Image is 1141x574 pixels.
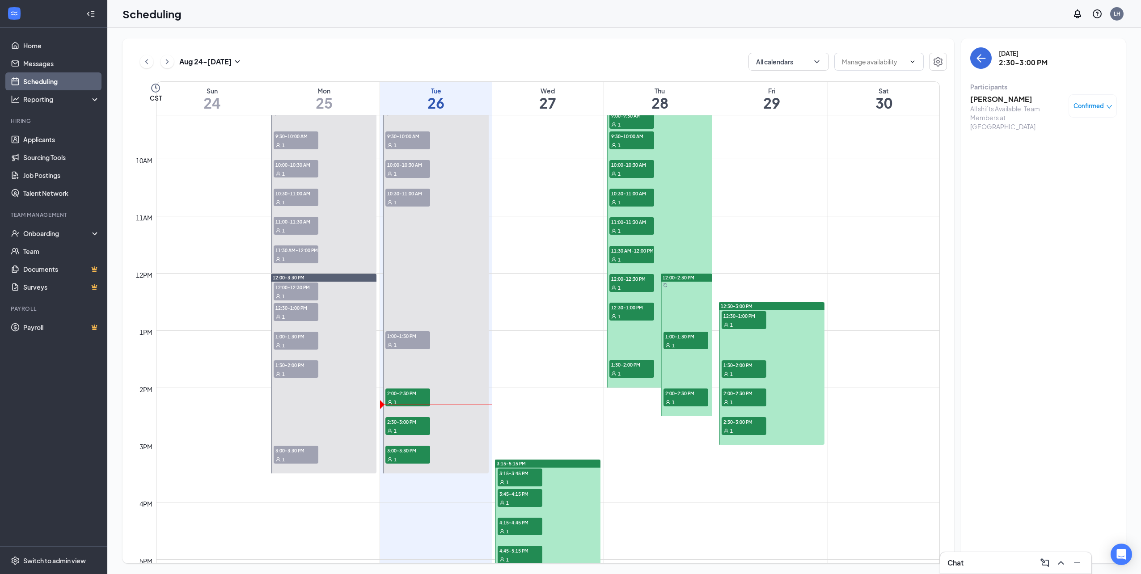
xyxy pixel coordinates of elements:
[812,57,821,66] svg: ChevronDown
[387,171,393,177] svg: User
[138,384,154,394] div: 2pm
[134,156,154,165] div: 10am
[282,456,285,463] span: 1
[275,143,281,148] svg: User
[134,270,154,280] div: 12pm
[609,189,654,198] span: 10:30-11:00 AM
[970,47,992,69] button: back-button
[1072,557,1082,568] svg: Minimize
[499,529,505,534] svg: User
[275,314,281,320] svg: User
[385,131,430,140] span: 9:30-10:00 AM
[275,371,281,377] svg: User
[11,211,98,219] div: Team Management
[275,457,281,462] svg: User
[604,86,715,95] div: Thu
[999,58,1048,68] h3: 2:30-3:00 PM
[23,278,100,296] a: SurveysCrown
[273,274,304,281] span: 12:00-3:30 PM
[730,371,733,377] span: 1
[1070,556,1084,570] button: Minimize
[722,360,766,369] span: 1:30-2:00 PM
[23,229,92,238] div: Onboarding
[618,199,621,206] span: 1
[161,55,174,68] button: ChevronRight
[394,456,397,463] span: 1
[274,245,318,254] span: 11:30 AM-12:00 PM
[498,468,542,477] span: 3:15-3:45 PM
[387,457,393,462] svg: User
[618,257,621,263] span: 1
[828,95,939,110] h1: 30
[275,343,281,348] svg: User
[380,86,491,95] div: Tue
[268,82,380,115] a: August 25, 2025
[730,322,733,328] span: 1
[268,95,380,110] h1: 25
[722,388,766,397] span: 2:00-2:30 PM
[506,557,509,563] span: 1
[385,331,430,340] span: 1:00-1:30 PM
[611,314,617,319] svg: User
[716,86,828,95] div: Fri
[498,518,542,527] span: 4:15-4:45 PM
[1056,557,1066,568] svg: ChevronUp
[611,122,617,127] svg: User
[385,388,430,397] span: 2:00-2:30 PM
[730,428,733,434] span: 1
[387,342,393,348] svg: User
[138,556,154,566] div: 5pm
[1072,8,1083,19] svg: Notifications
[909,58,916,65] svg: ChevronDown
[140,55,153,68] button: ChevronLeft
[23,184,100,202] a: Talent Network
[150,93,162,102] span: CST
[611,257,617,262] svg: User
[274,131,318,140] span: 9:30-10:00 AM
[498,546,542,555] span: 4:45-5:15 PM
[282,228,285,234] span: 1
[23,72,100,90] a: Scheduling
[11,117,98,125] div: Hiring
[275,200,281,205] svg: User
[663,332,708,341] span: 1:00-1:30 PM
[380,82,491,115] a: August 26, 2025
[1106,104,1112,110] span: down
[609,246,654,255] span: 11:30 AM-12:00 PM
[142,56,151,67] svg: ChevronLeft
[23,95,100,104] div: Reporting
[380,95,491,110] h1: 26
[387,143,393,148] svg: User
[970,82,1117,91] div: Participants
[1111,544,1132,565] div: Open Intercom Messenger
[609,274,654,283] span: 12:00-12:30 PM
[123,6,182,21] h1: Scheduling
[179,57,232,67] h3: Aug 24 - [DATE]
[1092,8,1103,19] svg: QuestionInfo
[394,342,397,348] span: 1
[11,305,98,312] div: Payroll
[23,37,100,55] a: Home
[604,95,715,110] h1: 28
[609,111,654,120] span: 9:00-9:30 AM
[665,400,671,405] svg: User
[282,314,285,320] span: 1
[387,200,393,205] svg: User
[609,303,654,312] span: 12:30-1:00 PM
[275,257,281,262] svg: User
[618,142,621,148] span: 1
[1040,557,1050,568] svg: ComposeMessage
[970,104,1064,131] div: All shifts Available: Team Members at [GEOGRAPHIC_DATA]
[1073,101,1104,110] span: Confirmed
[672,342,675,349] span: 1
[23,260,100,278] a: DocumentsCrown
[999,49,1048,58] div: [DATE]
[842,57,905,67] input: Manage availability
[23,131,100,148] a: Applicants
[282,171,285,177] span: 1
[618,313,621,320] span: 1
[929,53,947,71] button: Settings
[721,303,752,309] span: 12:30-3:00 PM
[134,213,154,223] div: 11am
